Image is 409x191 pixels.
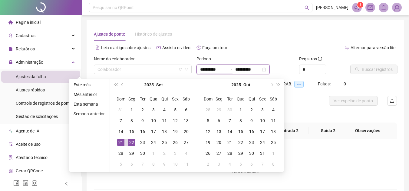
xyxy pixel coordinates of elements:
[204,161,212,168] div: 2
[170,126,181,137] td: 2025-09-19
[329,96,378,106] button: Ver espelho de ponto
[8,20,13,24] span: home
[157,46,161,50] span: youtube
[203,94,213,104] th: Dom
[148,148,159,159] td: 2025-10-01
[268,79,275,91] button: next-year
[228,67,233,72] span: to
[117,128,124,135] div: 14
[128,139,135,146] div: 22
[299,56,322,62] span: Registros
[117,117,124,124] div: 7
[183,117,190,124] div: 13
[237,106,244,113] div: 1
[115,94,126,104] th: Dom
[126,159,137,170] td: 2025-10-06
[156,79,163,91] button: month panel
[126,126,137,137] td: 2025-09-15
[137,137,148,148] td: 2025-09-23
[237,139,244,146] div: 22
[226,128,233,135] div: 14
[71,100,107,108] li: Esta semana
[137,115,148,126] td: 2025-09-09
[213,115,224,126] td: 2025-10-06
[275,81,318,88] div: H. TRAB.:
[203,115,213,126] td: 2025-10-05
[172,150,179,157] div: 3
[246,137,257,148] td: 2025-10-23
[257,137,268,148] td: 2025-10-24
[8,142,13,146] span: audit
[95,46,100,50] span: file-text
[224,126,235,137] td: 2025-10-14
[126,115,137,126] td: 2025-09-08
[170,148,181,159] td: 2025-10-03
[270,150,277,157] div: 1
[16,129,39,133] span: Agente de IA
[16,74,46,79] span: Ajustes da folha
[119,79,126,91] button: prev-year
[235,126,246,137] td: 2025-10-15
[213,159,224,170] td: 2025-11-03
[257,159,268,170] td: 2025-11-07
[159,115,170,126] td: 2025-09-11
[181,104,192,115] td: 2025-09-06
[237,161,244,168] div: 5
[248,128,255,135] div: 16
[150,106,157,113] div: 3
[101,45,150,50] span: Leia o artigo sobre ajustes
[257,148,268,159] td: 2025-10-31
[204,106,212,113] div: 28
[117,161,124,168] div: 5
[392,3,401,12] img: 86586
[16,101,72,106] span: Controle de registros de ponto
[257,126,268,137] td: 2025-10-17
[259,128,266,135] div: 17
[351,45,395,50] span: Alternar para versão lite
[235,137,246,148] td: 2025-10-22
[71,81,107,88] li: Este mês
[8,169,13,173] span: qrcode
[275,79,282,91] button: super-next-year
[139,139,146,146] div: 23
[161,150,168,157] div: 2
[270,139,277,146] div: 25
[381,5,386,10] span: bell
[161,128,168,135] div: 18
[204,128,212,135] div: 12
[215,139,223,146] div: 20
[183,106,190,113] div: 6
[128,106,135,113] div: 1
[237,150,244,157] div: 29
[148,104,159,115] td: 2025-09-03
[139,117,146,124] div: 9
[16,88,45,92] span: Ajustes rápidos
[172,128,179,135] div: 19
[170,104,181,115] td: 2025-09-05
[350,65,397,74] button: Buscar registros
[204,150,212,157] div: 26
[128,150,135,157] div: 29
[183,139,190,146] div: 27
[150,117,157,124] div: 10
[94,32,125,37] span: Ajustes de ponto
[215,106,223,113] div: 29
[183,161,190,168] div: 11
[204,139,212,146] div: 19
[115,137,126,148] td: 2025-09-21
[8,60,13,64] span: lock
[270,106,277,113] div: 4
[357,2,363,8] sup: 1
[268,137,279,148] td: 2025-10-25
[235,159,246,170] td: 2025-11-05
[257,94,268,104] th: Sex
[268,159,279,170] td: 2025-11-08
[196,46,201,50] span: history
[115,115,126,126] td: 2025-09-07
[359,3,361,7] span: 1
[16,142,41,147] span: Aceite de uso
[345,46,349,50] span: swap
[318,81,331,86] span: Faltas:
[8,33,13,38] span: user-add
[139,150,146,157] div: 30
